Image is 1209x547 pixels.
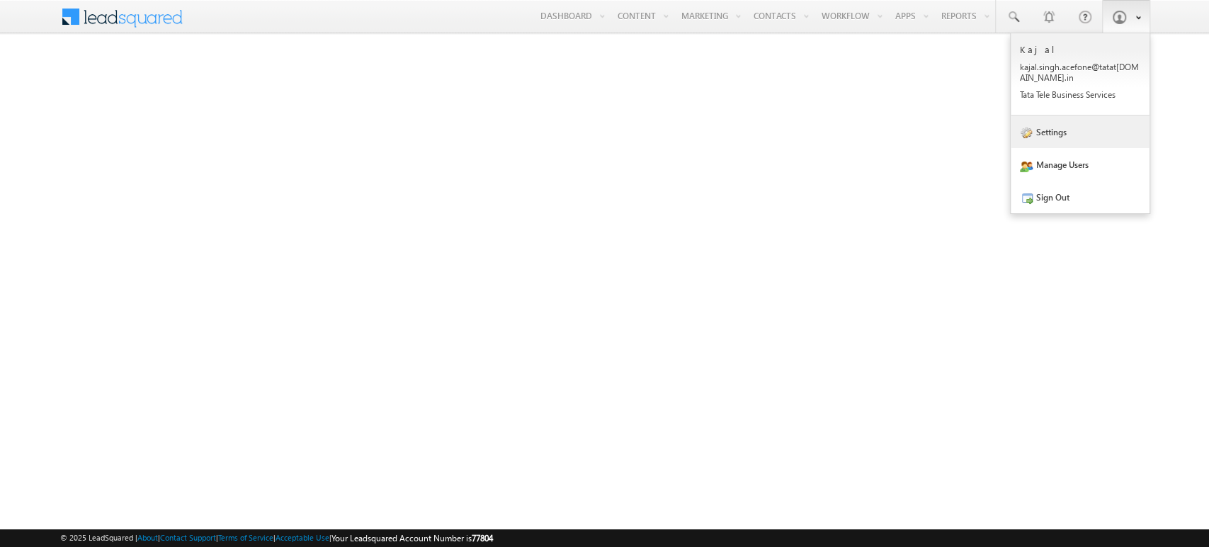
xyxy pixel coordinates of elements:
span: © 2025 LeadSquared | | | | | [60,531,493,545]
a: Kajal kajal.singh.acefone@tatat[DOMAIN_NAME].in Tata Tele Business Services [1011,33,1150,115]
a: Settings [1011,115,1150,148]
span: Your Leadsquared Account Number is [331,533,493,543]
a: About [137,533,158,542]
a: Acceptable Use [276,533,329,542]
a: Sign Out [1011,181,1150,213]
span: 77804 [472,533,493,543]
a: Terms of Service [218,533,273,542]
p: kajal .sing h.ace fone@ tatat [DOMAIN_NAME] .in [1020,62,1140,83]
a: Contact Support [160,533,216,542]
p: Kajal [1020,43,1140,55]
a: Manage Users [1011,148,1150,181]
p: Tata Tele Busin ess Servi ces [1020,89,1140,100]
